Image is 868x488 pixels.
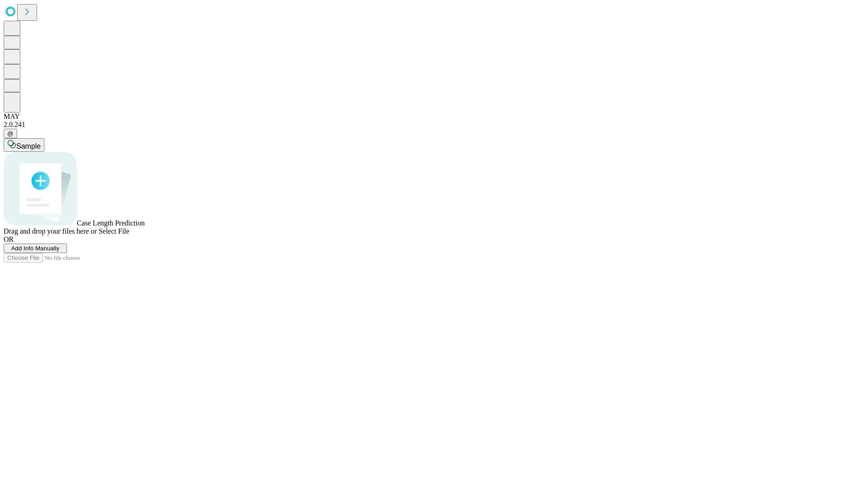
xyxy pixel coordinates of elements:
span: Case Length Prediction [77,219,145,227]
button: @ [4,129,17,138]
span: OR [4,235,14,243]
span: @ [7,130,14,137]
span: Drag and drop your files here or [4,227,97,235]
span: Add Info Manually [11,245,60,252]
span: Select File [99,227,129,235]
div: MAY [4,113,864,121]
button: Add Info Manually [4,244,67,253]
span: Sample [16,142,41,150]
div: 2.0.241 [4,121,864,129]
button: Sample [4,138,44,152]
